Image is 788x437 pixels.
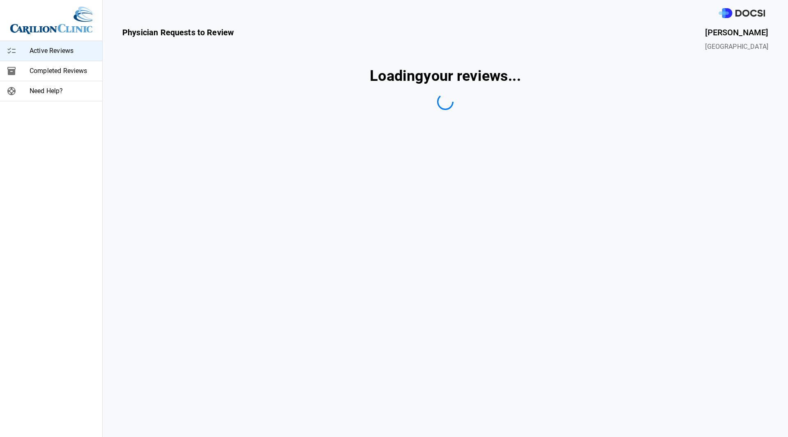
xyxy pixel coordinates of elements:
span: [PERSON_NAME] [705,26,768,39]
span: Need Help? [30,86,96,96]
img: DOCSI Logo [719,8,765,18]
span: Loading your reviews ... [370,65,520,87]
span: Completed Reviews [30,66,96,76]
span: Physician Requests to Review [122,26,234,52]
span: Active Reviews [30,46,96,56]
span: [GEOGRAPHIC_DATA] [705,42,768,52]
img: Site Logo [10,7,92,34]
